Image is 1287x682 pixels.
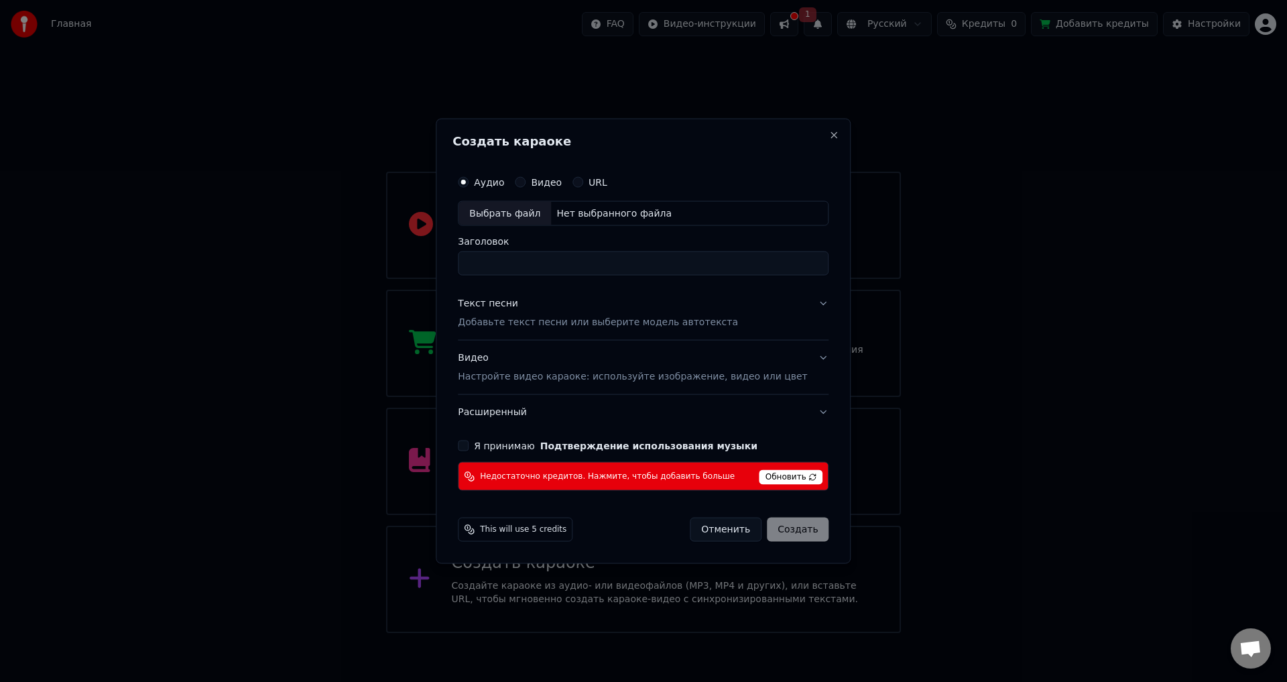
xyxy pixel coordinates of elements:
div: Нет выбранного файла [551,207,677,220]
label: Видео [531,177,562,186]
label: URL [589,177,607,186]
button: Текст песниДобавьте текст песни или выберите модель автотекста [458,286,829,340]
button: Отменить [690,518,761,542]
div: Текст песни [458,297,518,310]
div: Выбрать файл [458,201,551,225]
label: Я принимаю [474,441,757,451]
span: Обновить [759,470,823,485]
span: Недостаточно кредитов. Нажмите, чтобы добавить больше [480,471,735,481]
div: Видео [458,351,807,384]
button: ВидеоНастройте видео караоке: используйте изображение, видео или цвет [458,341,829,394]
p: Добавьте текст песни или выберите модель автотекста [458,316,738,329]
label: Аудио [474,177,504,186]
span: This will use 5 credits [480,524,566,535]
label: Заголовок [458,237,829,246]
h2: Создать караоке [452,135,834,147]
button: Расширенный [458,395,829,430]
p: Настройте видео караоке: используйте изображение, видео или цвет [458,370,807,384]
button: Я принимаю [540,441,757,451]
